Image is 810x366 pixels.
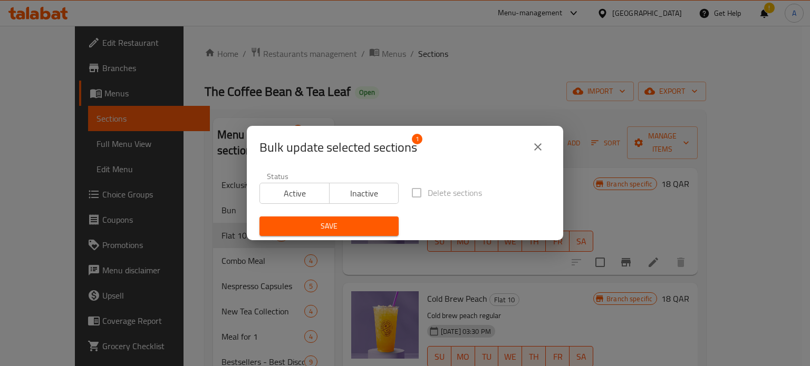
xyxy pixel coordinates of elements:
button: close [525,134,551,160]
span: Save [268,220,390,233]
span: 1 [412,134,422,144]
span: Delete sections [428,186,482,199]
span: Active [264,186,325,201]
button: Active [259,183,330,204]
button: Save [259,216,399,236]
button: Inactive [329,183,399,204]
span: Selected section count [259,139,417,156]
span: Inactive [334,186,395,201]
